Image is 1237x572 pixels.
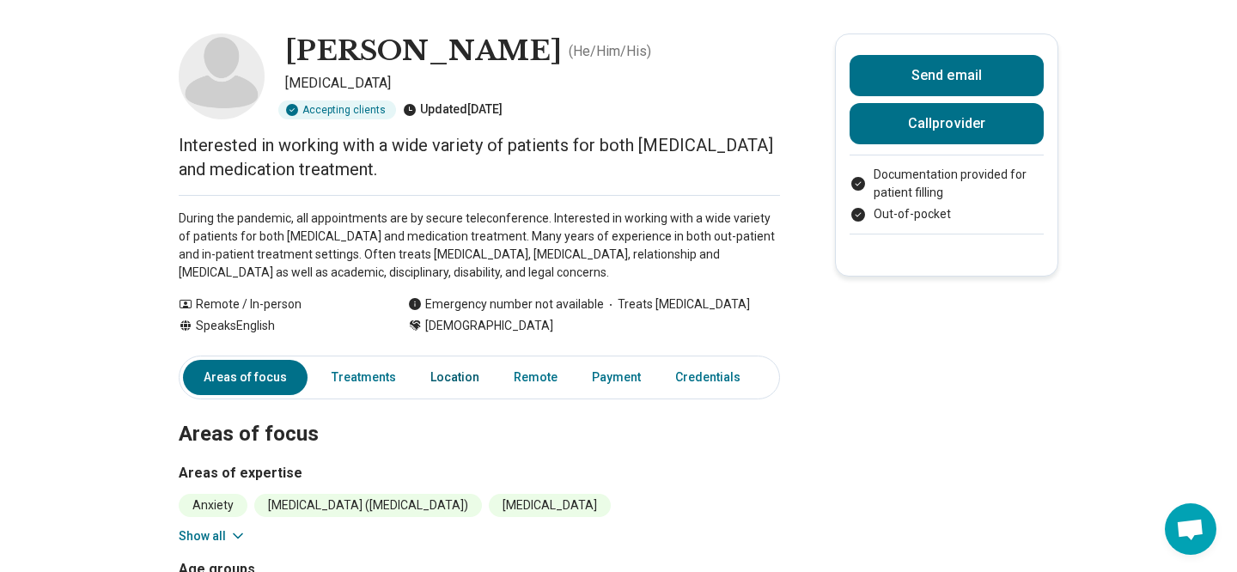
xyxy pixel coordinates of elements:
[278,100,396,119] div: Accepting clients
[1165,503,1216,555] a: Open chat
[403,100,503,119] div: Updated [DATE]
[408,295,604,313] div: Emergency number not available
[850,166,1044,223] ul: Payment options
[850,103,1044,144] button: Callprovider
[285,33,562,70] h1: [PERSON_NAME]
[321,360,406,395] a: Treatments
[665,360,761,395] a: Credentials
[179,527,247,545] button: Show all
[582,360,651,395] a: Payment
[183,360,308,395] a: Areas of focus
[285,73,780,94] p: [MEDICAL_DATA]
[569,41,651,62] p: ( He/Him/His )
[179,379,780,449] h2: Areas of focus
[179,463,780,484] h3: Areas of expertise
[489,494,611,517] li: [MEDICAL_DATA]
[604,295,750,313] span: Treats [MEDICAL_DATA]
[254,494,482,517] li: [MEDICAL_DATA] ([MEDICAL_DATA])
[179,494,247,517] li: Anxiety
[420,360,490,395] a: Location
[850,205,1044,223] li: Out-of-pocket
[179,317,374,335] div: Speaks English
[503,360,568,395] a: Remote
[850,166,1044,202] li: Documentation provided for patient filling
[425,317,553,335] span: [DEMOGRAPHIC_DATA]
[179,295,374,313] div: Remote / In-person
[850,55,1044,96] button: Send email
[179,33,265,119] img: David Naftolowitz, Psychiatrist
[179,210,780,282] p: During the pandemic, all appointments are by secure teleconference. Interested in working with a ...
[179,133,780,181] p: Interested in working with a wide variety of patients for both [MEDICAL_DATA] and medication trea...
